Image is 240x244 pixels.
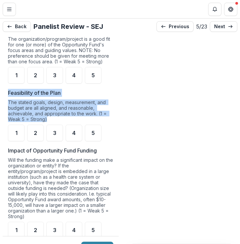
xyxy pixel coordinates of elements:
[8,89,61,97] p: Feasibility of the Plan
[91,227,95,233] span: 5
[169,24,189,30] p: previous
[8,157,113,222] div: Will the funding make a significant impact on the organization or entity? If the entity/program/p...
[34,227,37,233] span: 2
[72,73,76,78] span: 4
[15,73,18,78] span: 1
[196,23,207,30] p: 5 / 23
[91,73,95,78] span: 5
[53,73,56,78] span: 3
[156,21,194,32] a: previous
[3,3,16,16] button: Toggle Menu
[72,130,76,136] span: 4
[53,227,56,233] span: 3
[15,227,18,233] span: 1
[91,130,95,136] span: 5
[8,99,113,125] div: The stated goals, design, measurement, and budget are all aligned, and reasonable, achievable, an...
[214,24,225,30] p: next
[8,147,97,154] p: Impact of Opportunity Fund Funding
[34,73,37,78] span: 2
[53,130,56,136] span: 3
[208,3,221,16] button: Notifications
[224,3,237,16] button: Get Help
[8,36,113,67] div: The organization/program/project is a good fit for one (or more) of the Opportunity Fund's focus ...
[3,21,31,32] button: Back
[15,130,18,136] span: 1
[210,21,237,32] a: next
[33,23,103,30] h2: Panelist Review - SEJ
[34,130,37,136] span: 2
[72,227,76,233] span: 4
